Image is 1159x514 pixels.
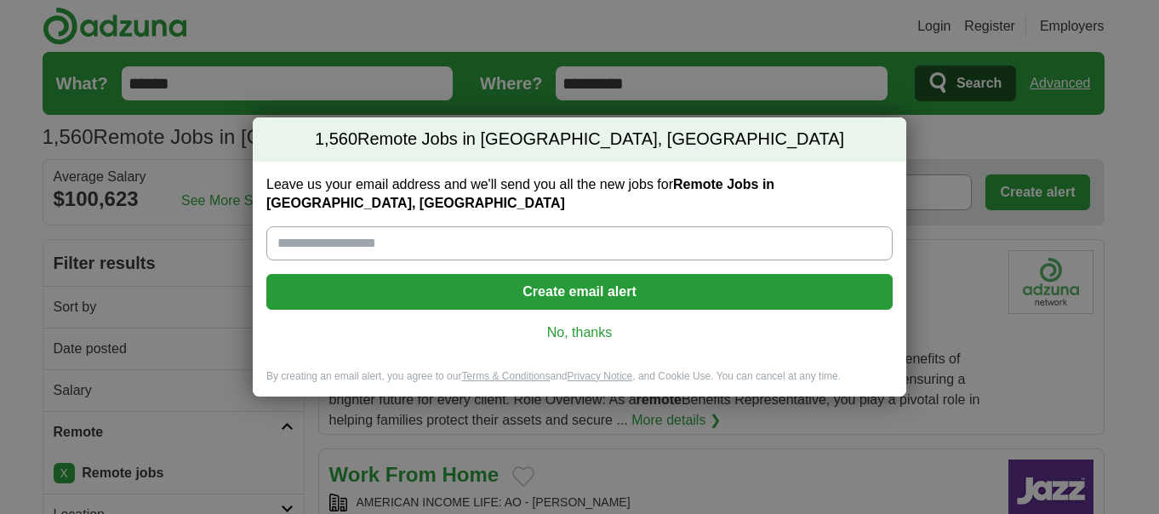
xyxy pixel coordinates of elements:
[315,128,357,151] span: 1,560
[280,323,879,342] a: No, thanks
[253,369,906,397] div: By creating an email alert, you agree to our and , and Cookie Use. You can cancel at any time.
[266,175,893,213] label: Leave us your email address and we'll send you all the new jobs for
[461,370,550,382] a: Terms & Conditions
[266,274,893,310] button: Create email alert
[568,370,633,382] a: Privacy Notice
[266,177,774,210] strong: Remote Jobs in [GEOGRAPHIC_DATA], [GEOGRAPHIC_DATA]
[253,117,906,162] h2: Remote Jobs in [GEOGRAPHIC_DATA], [GEOGRAPHIC_DATA]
